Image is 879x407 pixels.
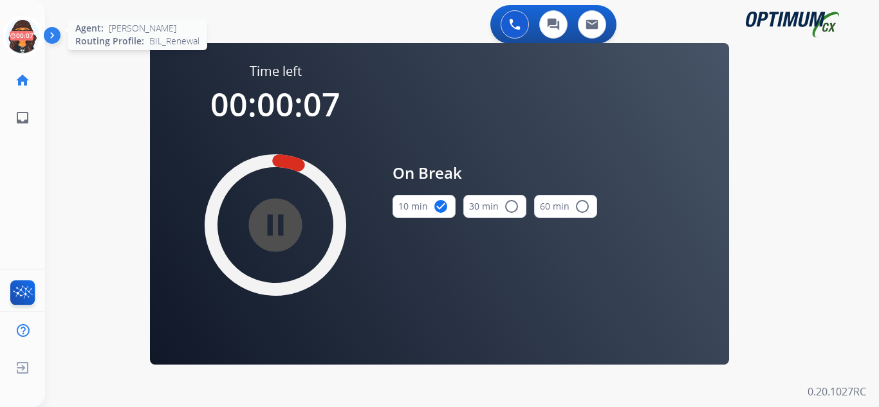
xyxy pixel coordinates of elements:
mat-icon: radio_button_unchecked [575,199,590,214]
span: Agent: [75,22,104,35]
span: [PERSON_NAME] [109,22,176,35]
span: Time left [250,62,302,80]
mat-icon: home [15,73,30,88]
mat-icon: inbox [15,110,30,125]
p: 0.20.1027RC [808,384,866,399]
span: On Break [393,161,597,185]
button: 10 min [393,195,456,218]
button: 60 min [534,195,597,218]
span: BIL_Renewal [149,35,199,48]
mat-icon: check_circle [433,199,449,214]
mat-icon: pause_circle_filled [268,217,283,233]
mat-icon: radio_button_unchecked [504,199,519,214]
span: 00:00:07 [210,82,340,126]
button: 30 min [463,195,526,218]
span: Routing Profile: [75,35,144,48]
